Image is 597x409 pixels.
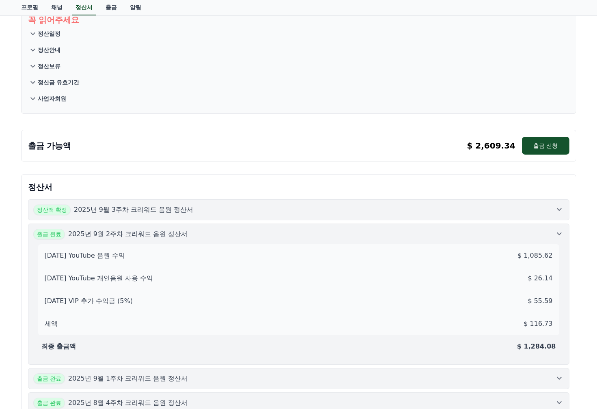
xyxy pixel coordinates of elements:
[28,368,569,389] button: 출금 완료 2025년 9월 1주차 크리워드 음원 정산서
[28,90,569,107] button: 사업자회원
[28,181,569,193] p: 정산서
[68,229,188,239] p: 2025년 9월 2주차 크리워드 음원 정산서
[28,74,569,90] button: 정산금 유효기간
[33,398,65,408] span: 출금 완료
[28,140,71,151] p: 출금 가능액
[528,296,552,306] p: $ 55.59
[68,374,188,383] p: 2025년 9월 1주차 크리워드 음원 정산서
[33,204,71,215] span: 정산액 확정
[28,199,569,220] button: 정산액 확정 2025년 9월 3주차 크리워드 음원 정산서
[45,251,125,260] p: [DATE] YouTube 음원 수익
[522,137,569,155] button: 출금 신청
[68,398,188,408] p: 2025년 8월 4주차 크리워드 음원 정산서
[41,342,76,351] p: 최종 출금액
[38,30,60,38] p: 정산일정
[517,251,553,260] p: $ 1,085.62
[28,14,569,26] p: 꼭 읽어주세요
[528,273,552,283] p: $ 26.14
[38,95,66,103] p: 사업자회원
[33,229,65,239] span: 출금 완료
[38,62,60,70] p: 정산보류
[45,273,153,283] p: [DATE] YouTube 개인음원 사용 수익
[45,319,58,329] p: 세액
[28,58,569,74] button: 정산보류
[38,78,80,86] p: 정산금 유효기간
[517,342,556,351] p: $ 1,284.08
[33,373,65,384] span: 출금 완료
[45,296,133,306] p: [DATE] VIP 추가 수익금 (5%)
[38,46,60,54] p: 정산안내
[74,205,194,215] p: 2025년 9월 3주차 크리워드 음원 정산서
[28,42,569,58] button: 정산안내
[28,224,569,365] button: 출금 완료 2025년 9월 2주차 크리워드 음원 정산서 [DATE] YouTube 음원 수익 $ 1,085.62[DATE] YouTube 개인음원 사용 수익 $ 26.14[D...
[524,319,552,329] p: $ 116.73
[28,26,569,42] button: 정산일정
[467,140,515,151] p: $ 2,609.34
